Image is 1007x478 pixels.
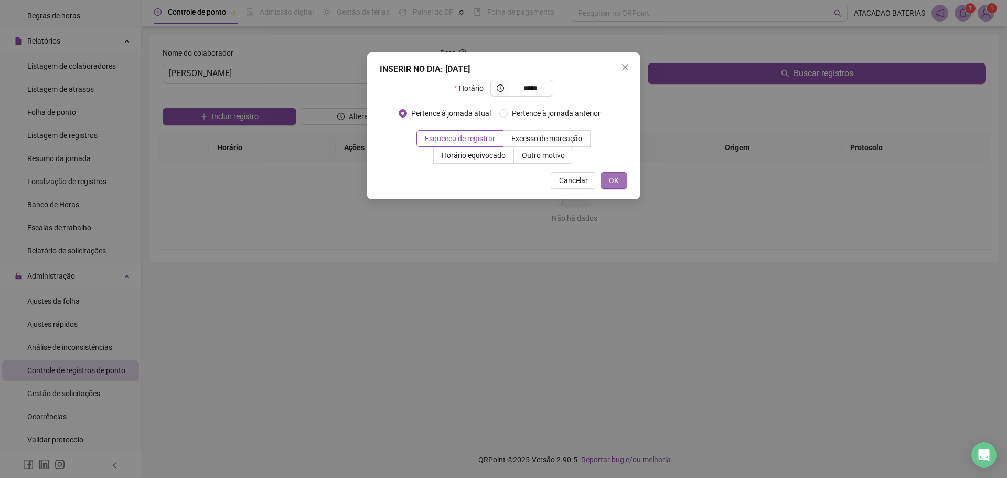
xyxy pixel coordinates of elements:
[511,134,582,143] span: Excesso de marcação
[551,172,596,189] button: Cancelar
[497,84,504,92] span: clock-circle
[407,108,495,119] span: Pertence à jornada atual
[454,80,490,97] label: Horário
[425,134,495,143] span: Esqueceu de registrar
[559,175,588,186] span: Cancelar
[508,108,605,119] span: Pertence à jornada anterior
[617,59,634,76] button: Close
[609,175,619,186] span: OK
[380,63,627,76] div: INSERIR NO DIA : [DATE]
[601,172,627,189] button: OK
[442,151,506,160] span: Horário equivocado
[621,63,629,71] span: close
[971,442,997,468] div: Open Intercom Messenger
[522,151,565,160] span: Outro motivo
